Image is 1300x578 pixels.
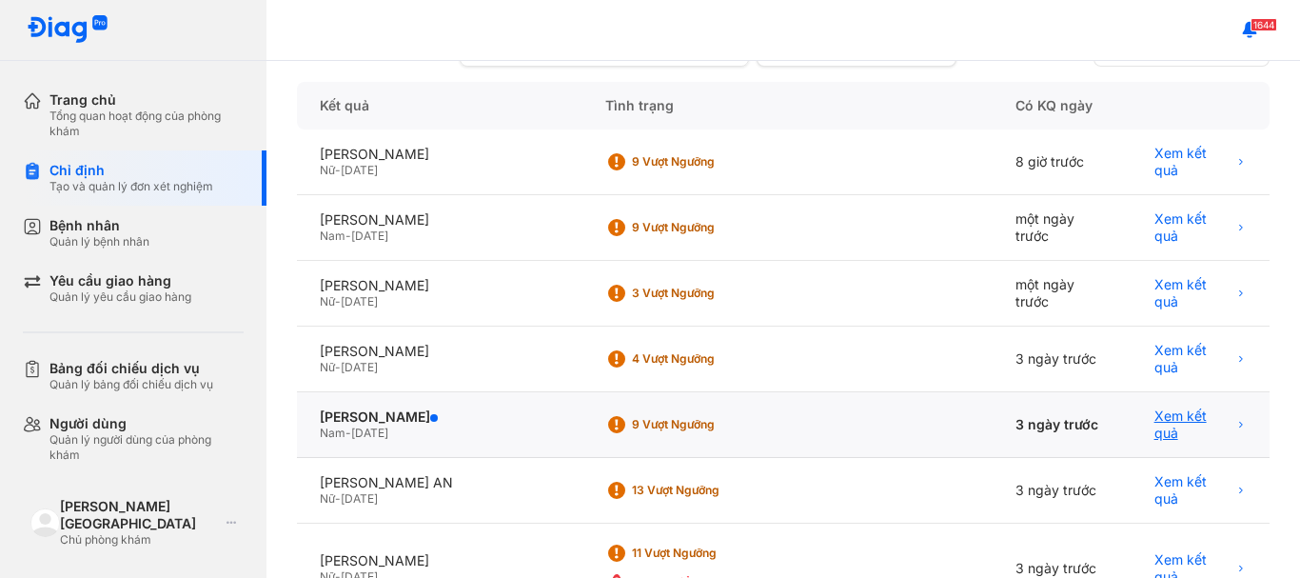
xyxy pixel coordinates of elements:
[993,82,1132,130] div: Có KQ ngày
[351,426,388,440] span: [DATE]
[632,220,784,235] div: 9 Vượt ngưỡng
[320,294,335,309] span: Nữ
[320,426,345,440] span: Nam
[320,491,335,506] span: Nữ
[60,498,219,532] div: [PERSON_NAME][GEOGRAPHIC_DATA]
[49,360,213,377] div: Bảng đối chiếu dịch vụ
[345,426,351,440] span: -
[582,82,992,130] div: Tình trạng
[335,491,341,506] span: -
[49,217,149,234] div: Bệnh nhân
[335,294,341,309] span: -
[49,415,244,432] div: Người dùng
[320,146,560,163] div: [PERSON_NAME]
[341,360,378,374] span: [DATE]
[30,508,60,538] img: logo
[1251,18,1277,31] span: 1644
[1154,342,1232,376] span: Xem kết quả
[1154,473,1232,508] span: Xem kết quả
[320,229,345,243] span: Nam
[993,195,1132,261] div: một ngày trước
[320,343,560,360] div: [PERSON_NAME]
[1154,276,1232,310] span: Xem kết quả
[1154,408,1232,442] span: Xem kết quả
[1154,210,1232,245] span: Xem kết quả
[320,277,560,294] div: [PERSON_NAME]
[320,211,560,229] div: [PERSON_NAME]
[297,82,582,130] div: Kết quả
[993,458,1132,524] div: 3 ngày trước
[49,91,244,109] div: Trang chủ
[341,294,378,309] span: [DATE]
[49,179,213,194] div: Tạo và quản lý đơn xét nghiệm
[320,552,560,569] div: [PERSON_NAME]
[335,360,341,374] span: -
[351,229,388,243] span: [DATE]
[49,377,213,392] div: Quản lý bảng đối chiếu dịch vụ
[320,163,335,177] span: Nữ
[993,327,1132,392] div: 3 ngày trước
[60,532,219,548] div: Chủ phòng khám
[49,272,191,289] div: Yêu cầu giao hàng
[49,109,244,139] div: Tổng quan hoạt động của phòng khám
[632,417,784,432] div: 9 Vượt ngưỡng
[49,432,244,463] div: Quản lý người dùng của phòng khám
[341,163,378,177] span: [DATE]
[320,409,560,426] div: [PERSON_NAME]
[993,261,1132,327] div: một ngày trước
[632,351,784,367] div: 4 Vượt ngưỡng
[345,229,351,243] span: -
[632,286,784,301] div: 3 Vượt ngưỡng
[1154,145,1232,179] span: Xem kết quả
[49,289,191,305] div: Quản lý yêu cầu giao hàng
[632,483,784,498] div: 13 Vượt ngưỡng
[49,234,149,249] div: Quản lý bệnh nhân
[341,491,378,506] span: [DATE]
[27,15,108,45] img: logo
[993,392,1132,458] div: 3 ngày trước
[335,163,341,177] span: -
[320,360,335,374] span: Nữ
[632,154,784,169] div: 9 Vượt ngưỡng
[320,474,560,491] div: [PERSON_NAME] AN
[993,130,1132,195] div: 8 giờ trước
[49,162,213,179] div: Chỉ định
[632,546,784,561] div: 11 Vượt ngưỡng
